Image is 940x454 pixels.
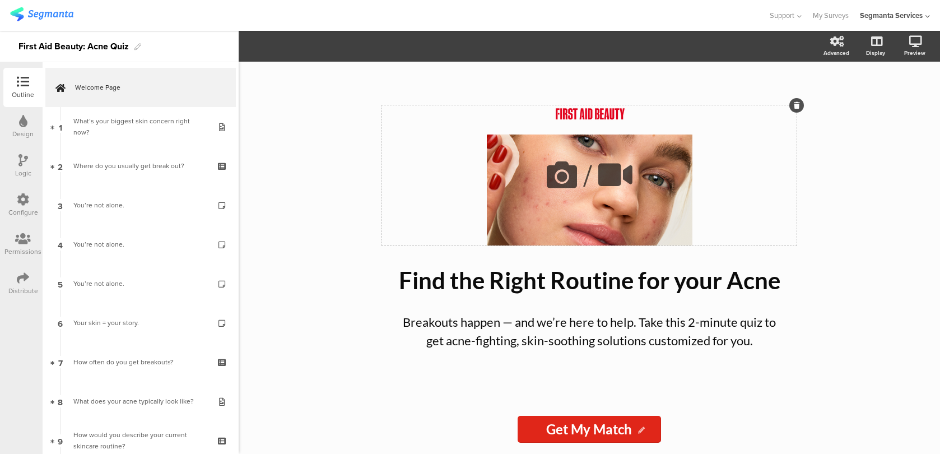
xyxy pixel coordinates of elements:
div: Outline [12,90,34,100]
div: Distribute [8,286,38,296]
span: 7 [58,356,63,368]
div: Permissions [4,247,41,257]
a: Welcome Page [45,68,236,107]
div: What’s your biggest skin concern right now? [73,115,207,138]
div: Your skin = your story. [73,317,207,328]
p: Find the Right Routine for your Acne [382,266,797,294]
div: How often do you get breakouts? [73,356,207,368]
div: You’re not alone. [73,278,207,289]
span: 8 [58,395,63,407]
div: Design [12,129,34,139]
div: Advanced [823,49,849,57]
div: Display [866,49,885,57]
div: How would you describe your current skincare routine? [73,429,207,452]
span: Support [770,10,794,21]
span: 2 [58,160,63,172]
a: 1 What’s your biggest skin concern right now? [45,107,236,146]
span: 9 [58,434,63,447]
a: 3 You’re not alone. [45,186,236,225]
input: Start [518,416,660,443]
div: What does your acne typically look like? [73,396,207,407]
a: 4 You’re not alone. [45,225,236,264]
span: 3 [58,199,63,211]
span: 5 [58,277,63,290]
a: 5 You’re not alone. [45,264,236,303]
span: / [583,154,592,198]
a: 6 Your skin = your story. [45,303,236,342]
img: segmanta logo [10,7,73,21]
div: You’re not alone. [73,239,207,250]
div: Logic [15,168,31,178]
div: Where do you usually get break out? [73,160,207,172]
p: Breakouts happen — and we’re here to help. Take this 2-minute quiz to get acne-fighting, skin-soo... [393,313,785,350]
span: 4 [58,238,63,251]
div: You’re not alone. [73,200,207,211]
div: Preview [904,49,925,57]
span: Welcome Page [75,82,218,93]
div: Configure [8,207,38,217]
span: 1 [59,121,62,133]
span: 6 [58,317,63,329]
a: 2 Where do you usually get break out? [45,146,236,186]
div: Segmanta Services [860,10,923,21]
a: 7 How often do you get breakouts? [45,342,236,382]
div: First Aid Beauty: Acne Quiz [18,38,129,55]
a: 8 What does your acne typically look like? [45,382,236,421]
